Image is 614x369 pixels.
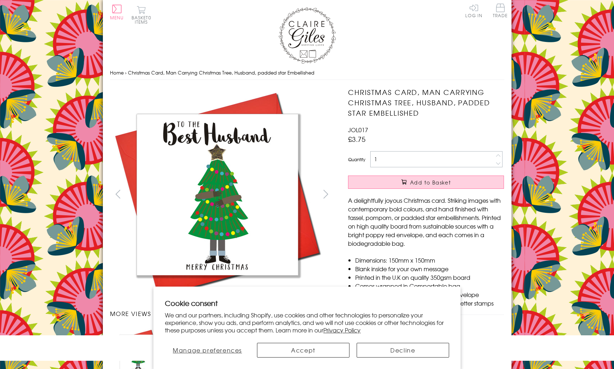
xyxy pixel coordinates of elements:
[323,326,361,334] a: Privacy Policy
[110,309,334,318] h3: More views
[110,5,124,20] button: Menu
[318,186,334,202] button: next
[348,176,504,189] button: Add to Basket
[348,196,504,248] p: A delightfully joyous Christmas card. Striking images with contemporary bold colours, and hand fi...
[465,4,482,18] a: Log In
[355,264,504,273] li: Blank inside for your own message
[334,87,549,302] img: Christmas Card, Man Carrying Christmas Tree, Husband, padded star Embellished
[125,69,127,76] span: ›
[110,69,124,76] a: Home
[110,87,325,302] img: Christmas Card, Man Carrying Christmas Tree, Husband, padded star Embellished
[110,186,126,202] button: prev
[110,14,124,21] span: Menu
[128,69,314,76] span: Christmas Card, Man Carrying Christmas Tree, Husband, padded star Embellished
[355,282,504,290] li: Comes wrapped in Compostable bag
[348,156,365,163] label: Quantity
[493,4,508,18] span: Trade
[493,4,508,19] a: Trade
[348,134,366,144] span: £3.75
[165,298,449,308] h2: Cookie consent
[132,6,151,24] button: Basket0 items
[410,179,451,186] span: Add to Basket
[110,66,504,80] nav: breadcrumbs
[348,87,504,118] h1: Christmas Card, Man Carrying Christmas Tree, Husband, padded star Embellished
[165,343,250,358] button: Manage preferences
[279,7,336,64] img: Claire Giles Greetings Cards
[165,311,449,334] p: We and our partners, including Shopify, use cookies and other technologies to personalize your ex...
[355,256,504,264] li: Dimensions: 150mm x 150mm
[135,14,151,25] span: 0 items
[355,273,504,282] li: Printed in the U.K on quality 350gsm board
[173,346,242,354] span: Manage preferences
[257,343,349,358] button: Accept
[357,343,449,358] button: Decline
[348,125,368,134] span: JOL017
